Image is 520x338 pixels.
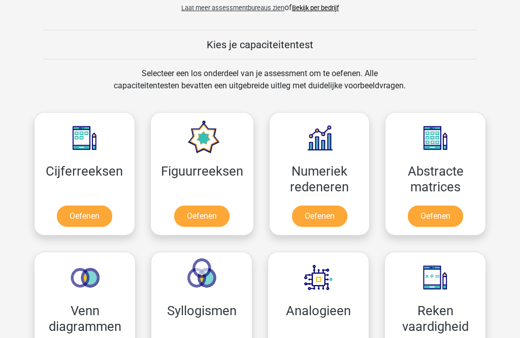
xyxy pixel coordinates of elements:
a: Bekijk per bedrijf [292,4,339,12]
span: Laat meer assessmentbureaus zien [181,4,284,12]
a: Oefenen [57,206,112,227]
a: Oefenen [174,206,230,227]
h5: Kies je capaciteitentest [43,39,477,51]
div: Selecteer een los onderdeel van je assessment om te oefenen. Alle capaciteitentesten bevatten een... [104,67,415,104]
a: Oefenen [292,206,347,227]
a: Oefenen [408,206,463,227]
